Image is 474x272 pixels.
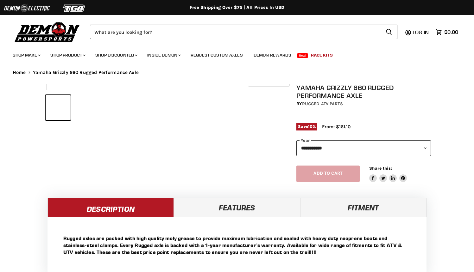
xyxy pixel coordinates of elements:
[46,49,89,62] a: Shop Product
[90,25,397,39] form: Product
[91,49,141,62] a: Shop Discounted
[174,198,300,217] a: Features
[251,80,286,84] span: Click to expand
[410,29,433,35] a: Log in
[306,49,338,62] a: Race Kits
[369,166,407,182] aside: Share this:
[444,29,458,35] span: $0.00
[63,235,411,256] p: Rugged axles are packed with high quality moly grease to provide maximum lubrication and sealed w...
[300,198,427,217] a: Fitment
[297,53,308,58] span: New!
[100,95,125,120] button: Yamaha Grizzly 660 Rugged Performance Axle thumbnail
[13,21,82,43] img: Demon Powersports
[51,2,98,14] img: TGB Logo 2
[296,84,431,100] h1: Yamaha Grizzly 660 Rugged Performance Axle
[322,124,351,130] span: From: $161.10
[47,198,174,217] a: Description
[13,70,26,75] a: Home
[296,100,431,107] div: by
[127,95,152,120] button: Yamaha Grizzly 660 Rugged Performance Axle thumbnail
[8,46,457,62] ul: Main menu
[186,49,248,62] a: Request Custom Axles
[369,166,392,171] span: Share this:
[3,2,51,14] img: Demon Electric Logo 2
[308,124,313,129] span: 10
[296,123,317,130] span: Save %
[249,49,296,62] a: Demon Rewards
[381,25,397,39] button: Search
[302,101,343,106] a: Rugged ATV Parts
[33,70,139,75] span: Yamaha Grizzly 660 Rugged Performance Axle
[73,95,98,120] button: Yamaha Grizzly 660 Rugged Performance Axle thumbnail
[413,29,429,35] span: Log in
[433,27,461,37] a: $0.00
[8,49,44,62] a: Shop Make
[90,25,381,39] input: Search
[296,140,431,156] select: year
[142,49,185,62] a: Inside Demon
[46,95,71,120] button: Yamaha Grizzly 660 Rugged Performance Axle thumbnail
